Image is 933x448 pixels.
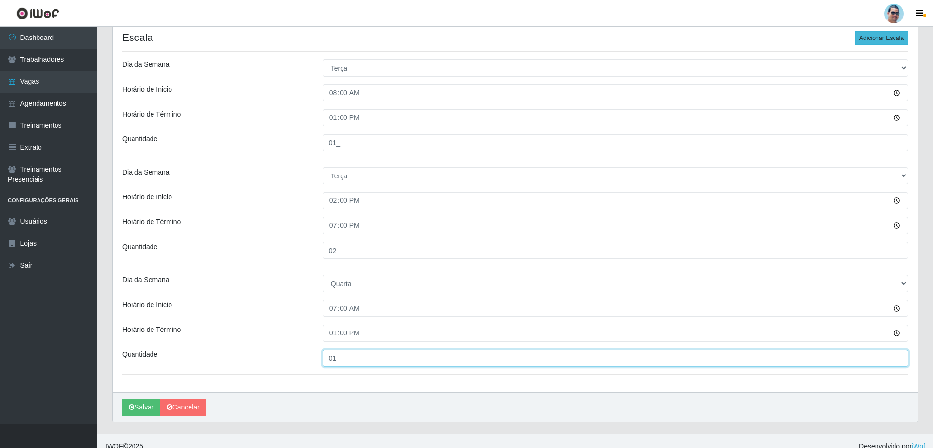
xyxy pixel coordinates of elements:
[323,325,908,342] input: 00:00
[16,7,59,19] img: CoreUI Logo
[323,300,908,317] input: 00:00
[323,192,908,209] input: 00:00
[122,134,157,144] label: Quantidade
[122,300,172,310] label: Horário de Inicio
[122,109,181,119] label: Horário de Término
[122,217,181,227] label: Horário de Término
[323,242,908,259] input: Informe a quantidade...
[122,192,172,202] label: Horário de Inicio
[323,350,908,367] input: Informe a quantidade...
[323,84,908,101] input: 00:00
[323,217,908,234] input: 00:00
[122,399,160,416] button: Salvar
[122,167,170,177] label: Dia da Semana
[122,84,172,95] label: Horário de Inicio
[160,399,206,416] a: Cancelar
[122,242,157,252] label: Quantidade
[122,325,181,335] label: Horário de Término
[855,31,908,45] button: Adicionar Escala
[122,31,908,43] h4: Escala
[122,350,157,360] label: Quantidade
[122,59,170,70] label: Dia da Semana
[323,109,908,126] input: 00:00
[323,134,908,151] input: Informe a quantidade...
[122,275,170,285] label: Dia da Semana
